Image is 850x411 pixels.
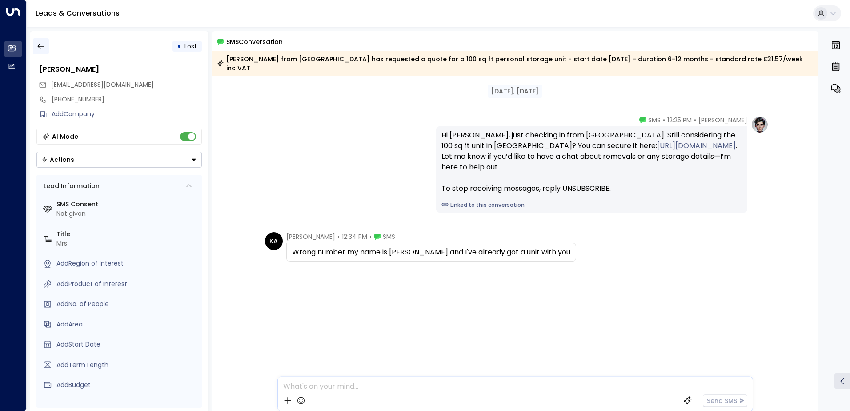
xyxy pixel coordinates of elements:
div: [PERSON_NAME] from [GEOGRAPHIC_DATA] has requested a quote for a 100 sq ft personal storage unit ... [217,55,813,73]
div: Actions [41,156,74,164]
div: AddProduct of Interest [56,279,198,289]
label: Title [56,230,198,239]
div: AddArea [56,320,198,329]
div: KA [265,232,283,250]
a: Leads & Conversations [36,8,120,18]
span: • [337,232,340,241]
div: Hi [PERSON_NAME], just checking in from [GEOGRAPHIC_DATA]. Still considering the 100 sq ft unit i... [441,130,742,194]
span: • [369,232,372,241]
div: AddTerm Length [56,360,198,370]
button: Actions [36,152,202,168]
div: AddNo. of People [56,299,198,309]
div: Mrs [56,239,198,248]
label: SMS Consent [56,200,198,209]
a: Linked to this conversation [441,201,742,209]
span: • [663,116,665,125]
div: AI Mode [52,132,78,141]
div: Button group with a nested menu [36,152,202,168]
span: SMS Conversation [226,36,283,47]
div: [DATE], [DATE] [488,85,542,98]
div: AddBudget [56,380,198,390]
div: AddRegion of Interest [56,259,198,268]
a: [URL][DOMAIN_NAME] [657,141,736,151]
div: AddStart Date [56,340,198,349]
span: [EMAIL_ADDRESS][DOMAIN_NAME] [51,80,154,89]
span: SMS [648,116,661,125]
span: SMS [383,232,395,241]
span: [PERSON_NAME] [286,232,335,241]
span: thorpey8383@gmail.com [51,80,154,89]
span: 12:34 PM [342,232,367,241]
div: Wrong number my name is [PERSON_NAME] and I've already got a unit with you [292,247,570,258]
div: Lead Information [40,181,100,191]
label: Source [56,401,198,410]
div: [PERSON_NAME] [39,64,202,75]
span: • [694,116,696,125]
span: 12:25 PM [667,116,692,125]
span: Lost [184,42,197,51]
div: • [177,38,181,54]
div: [PHONE_NUMBER] [52,95,202,104]
div: Not given [56,209,198,218]
span: [PERSON_NAME] [698,116,747,125]
div: AddCompany [52,109,202,119]
img: profile-logo.png [751,116,769,133]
